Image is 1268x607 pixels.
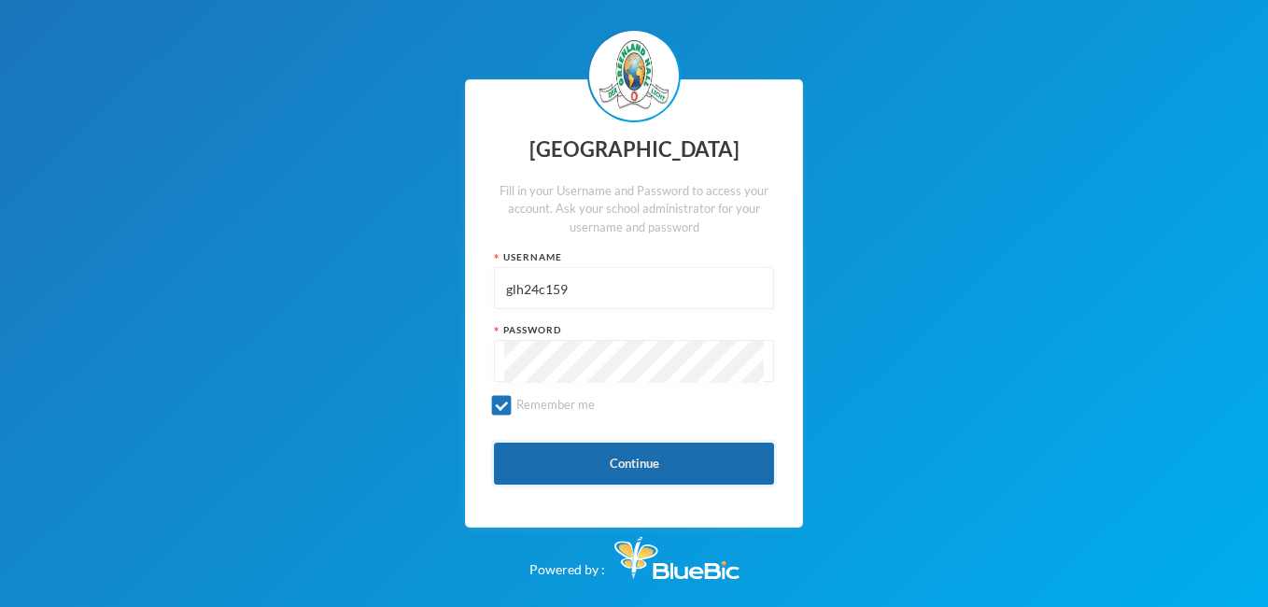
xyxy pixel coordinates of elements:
[614,537,740,579] img: Bluebic
[509,397,602,412] span: Remember me
[529,528,740,579] div: Powered by :
[494,132,774,168] div: [GEOGRAPHIC_DATA]
[494,182,774,237] div: Fill in your Username and Password to access your account. Ask your school administrator for your...
[494,323,774,337] div: Password
[494,443,774,485] button: Continue
[494,250,774,264] div: Username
